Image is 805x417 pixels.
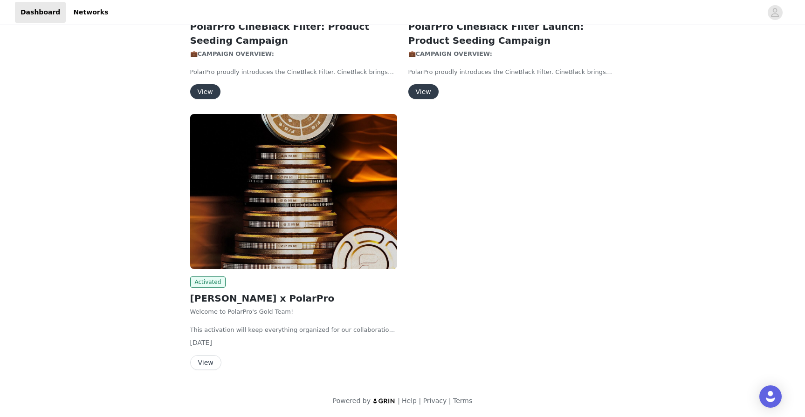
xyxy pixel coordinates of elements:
p: 💼 [190,49,397,59]
a: Dashboard [15,2,66,23]
img: PolarPro [190,114,397,269]
span: | [398,397,400,404]
a: View [190,88,220,95]
span: [DATE] [190,339,212,346]
a: View [190,359,221,366]
img: logo [372,398,396,404]
a: Help [402,397,417,404]
button: View [408,84,439,99]
h2: PolarPro CineBlack Filter: Product Seeding Campaign [190,20,397,47]
button: View [190,355,221,370]
span: Powered by [333,397,371,404]
span: | [449,397,451,404]
strong: CAMPAIGN OVERVIEW: [198,50,276,57]
div: avatar [771,5,779,20]
a: Privacy [423,397,447,404]
p: PolarPro proudly introduces the CineBlack Filter. CineBlack brings smooth and cinematic vibes whi... [190,67,397,77]
button: View [190,84,220,99]
strong: CAMPAIGN OVERVIEW: [416,50,495,57]
p: PolarPro proudly introduces the CineBlack Filter. CineBlack brings smooth and cinematic vibes whi... [408,67,615,77]
p: This activation will keep everything organized for our collaboration while you’re capturing conte... [190,325,397,335]
span: Activated [190,276,226,288]
p: 💼 [408,49,615,59]
div: Open Intercom Messenger [759,385,782,408]
p: Welcome to PolarPro's Gold Team! [190,307,397,316]
h2: PolarPro CineBlack Filter Launch: Product Seeding Campaign [408,20,615,47]
span: | [419,397,421,404]
a: Terms [453,397,472,404]
a: View [408,88,439,95]
h2: [PERSON_NAME] x PolarPro [190,291,397,305]
a: Networks [68,2,114,23]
